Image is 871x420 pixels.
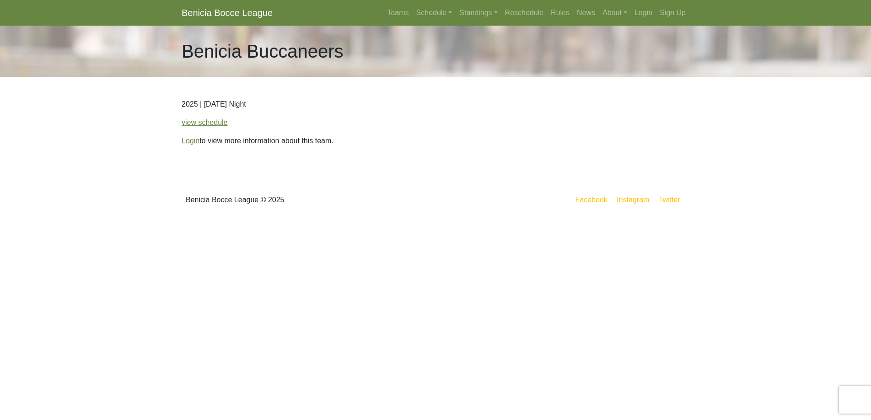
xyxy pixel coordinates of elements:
div: Benicia Bocce League © 2025 [175,183,435,216]
a: Standings [456,4,501,22]
a: Sign Up [656,4,689,22]
p: to view more information about this team. [182,135,689,146]
a: Teams [383,4,412,22]
a: About [599,4,631,22]
a: Benicia Bocce League [182,4,273,22]
a: Rules [547,4,573,22]
a: Login [631,4,656,22]
a: Facebook [574,194,609,205]
a: view schedule [182,118,228,126]
a: Schedule [413,4,456,22]
a: Reschedule [501,4,548,22]
a: News [573,4,599,22]
a: Instagram [615,194,651,205]
h1: Benicia Buccaneers [182,40,344,62]
a: Twitter [657,194,688,205]
p: 2025 | [DATE] Night [182,99,689,110]
a: Login [182,137,199,145]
